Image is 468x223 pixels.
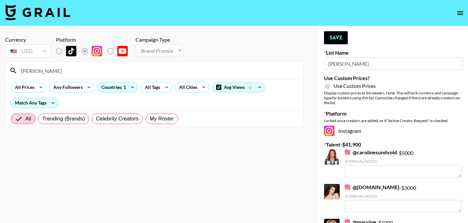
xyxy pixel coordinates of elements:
[66,46,76,56] img: TikTok
[17,65,299,76] input: Search by User Name
[97,82,138,92] div: Countries: 1
[345,149,461,177] div: - $ 5000
[324,31,348,44] button: Save
[345,194,461,199] div: Internal Notes:
[92,46,102,56] img: Instagram
[324,141,463,148] label: Talent - $ 41,900
[345,184,399,190] a: @[DOMAIN_NAME]
[5,36,51,43] div: Currency
[333,83,376,89] span: Use Custom Prices
[6,46,49,57] div: USD
[5,43,51,59] div: Currency is locked to USD
[25,115,31,123] span: All
[331,95,373,100] em: for bookers using this list
[345,184,461,212] div: - $ 3000
[49,82,84,92] div: Any Followers
[5,5,70,20] img: Grail Talent
[324,91,463,105] div: Display custom prices to list viewers. Note: This will lock currency and campaign type . Cannot b...
[56,44,133,58] div: List locked to Instagram.
[345,150,350,155] img: Instagram
[117,46,128,56] img: YouTube
[345,159,461,164] div: Internal Notes:
[324,126,463,136] div: Instagram
[454,7,467,20] button: open drawer
[324,118,463,123] div: Locked once creators are added, or if "Active Creator Request" is checked.
[175,82,199,92] div: All Cities
[324,126,334,136] img: Instagram
[56,36,133,43] div: Platform
[136,36,183,43] div: Campaign Type
[11,98,58,108] div: Match Any Tags
[324,49,463,56] label: List Name
[212,82,265,92] div: Avg Views
[141,82,162,92] div: All Tags
[345,185,350,190] img: Instagram
[345,149,397,156] a: @carolinesundvold
[96,115,139,123] span: Celebrity Creators
[11,82,36,92] div: All Prices
[324,110,463,117] label: Platform
[150,115,174,123] span: My Roster
[324,75,463,81] label: Use Custom Prices?
[42,115,85,123] span: Trending (Brands)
